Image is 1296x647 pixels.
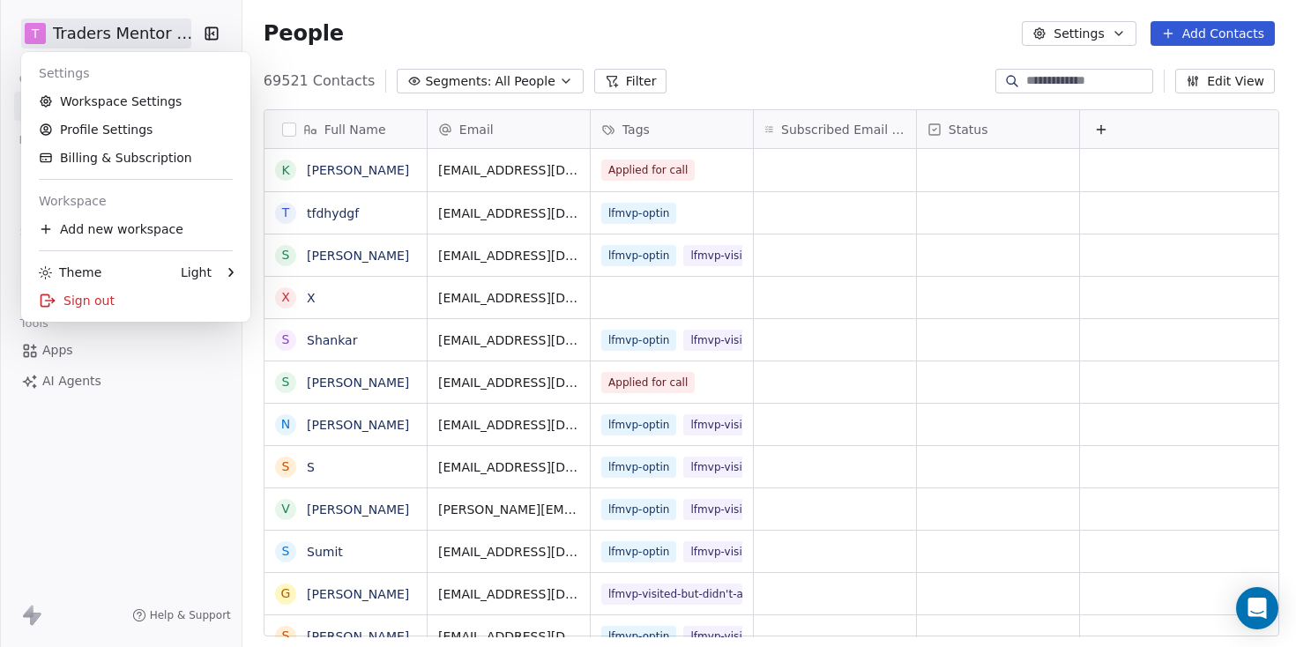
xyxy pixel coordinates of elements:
a: Workspace Settings [28,87,243,115]
div: Light [181,264,212,281]
div: Sign out [28,286,243,315]
div: Theme [39,264,101,281]
div: Workspace [28,187,243,215]
a: Billing & Subscription [28,144,243,172]
div: Settings [28,59,243,87]
a: Profile Settings [28,115,243,144]
div: Add new workspace [28,215,243,243]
